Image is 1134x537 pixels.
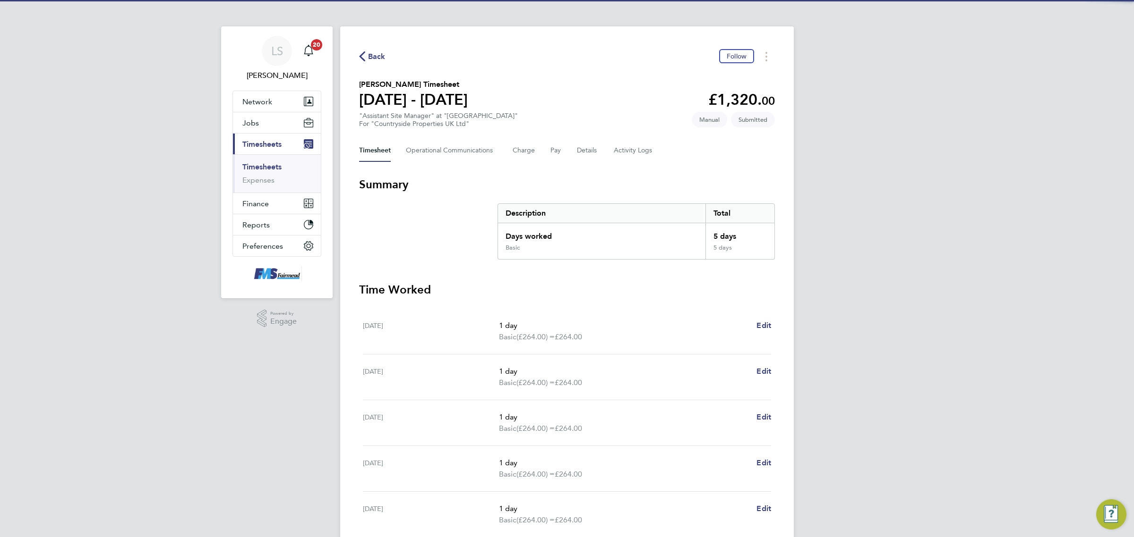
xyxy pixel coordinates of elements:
a: Edit [756,320,771,331]
span: Reports [242,220,270,229]
div: 5 days [705,223,774,244]
div: Days worked [498,223,705,244]
h3: Summary [359,177,775,192]
span: Jobs [242,118,259,127]
span: Network [242,97,272,106]
span: (£264.00) = [516,378,555,387]
p: 1 day [499,503,749,514]
span: 20 [311,39,322,50]
span: £264.00 [555,378,582,387]
img: f-mead-logo-retina.png [252,266,302,281]
button: Operational Communications [406,139,498,162]
div: Summary [498,203,775,260]
button: Jobs [233,112,321,133]
span: Engage [270,318,297,326]
span: Back [368,51,386,62]
span: £264.00 [555,515,582,524]
h2: [PERSON_NAME] Timesheet [359,79,468,90]
div: For "Countryside Properties UK Ltd" [359,120,518,128]
a: Edit [756,503,771,514]
span: (£264.00) = [516,424,555,433]
button: Network [233,91,321,112]
button: Follow [719,49,754,63]
span: (£264.00) = [516,515,555,524]
p: 1 day [499,457,749,469]
span: Basic [499,514,516,526]
button: Charge [513,139,535,162]
span: Follow [727,52,747,60]
a: 20 [299,36,318,66]
a: Timesheets [242,162,282,171]
button: Timesheets [233,134,321,154]
a: LS[PERSON_NAME] [232,36,321,81]
p: 1 day [499,366,749,377]
span: (£264.00) = [516,470,555,478]
div: Total [705,204,774,223]
span: Powered by [270,310,297,318]
span: Preferences [242,242,283,251]
span: Edit [756,367,771,376]
app-decimal: £1,320. [708,91,775,109]
button: Reports [233,214,321,235]
a: Powered byEngage [257,310,297,327]
div: [DATE] [363,411,499,434]
div: "Assistant Site Manager" at "[GEOGRAPHIC_DATA]" [359,112,518,128]
span: Basic [499,331,516,343]
a: Edit [756,366,771,377]
span: 00 [762,94,775,108]
button: Back [359,50,386,62]
div: 5 days [705,244,774,259]
span: LS [271,45,283,57]
span: Edit [756,321,771,330]
span: Edit [756,504,771,513]
p: 1 day [499,411,749,423]
div: Timesheets [233,154,321,193]
p: 1 day [499,320,749,331]
nav: Main navigation [221,26,333,298]
span: Edit [756,458,771,467]
h1: [DATE] - [DATE] [359,90,468,109]
div: Basic [506,244,520,252]
button: Preferences [233,235,321,256]
span: Lawrence Schott [232,70,321,81]
button: Timesheets Menu [758,49,775,64]
button: Activity Logs [614,139,653,162]
a: Expenses [242,176,275,185]
button: Finance [233,193,321,214]
span: (£264.00) = [516,332,555,341]
button: Pay [550,139,562,162]
a: Go to home page [232,266,321,281]
div: Description [498,204,705,223]
button: Timesheet [359,139,391,162]
button: Details [577,139,599,162]
span: £264.00 [555,332,582,341]
span: £264.00 [555,470,582,478]
span: Timesheets [242,140,282,149]
a: Edit [756,457,771,469]
div: [DATE] [363,503,499,526]
h3: Time Worked [359,282,775,297]
span: Edit [756,412,771,421]
button: Engage Resource Center [1096,499,1126,529]
div: [DATE] [363,457,499,480]
div: [DATE] [363,366,499,388]
span: Finance [242,199,269,208]
span: Basic [499,469,516,480]
a: Edit [756,411,771,423]
span: This timesheet is Submitted. [731,112,775,127]
span: £264.00 [555,424,582,433]
span: Basic [499,377,516,388]
div: [DATE] [363,320,499,343]
span: This timesheet was manually created. [692,112,727,127]
span: Basic [499,423,516,434]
